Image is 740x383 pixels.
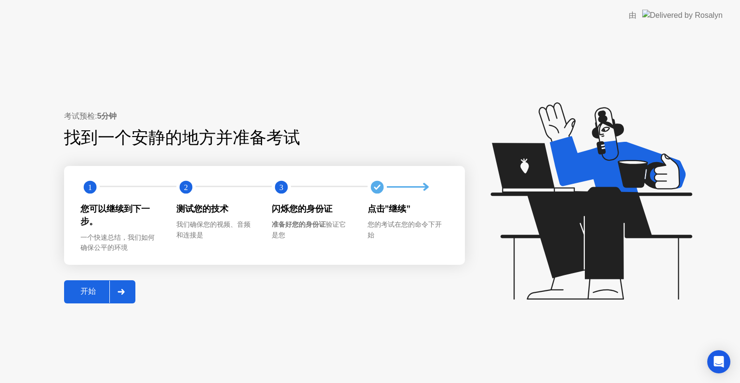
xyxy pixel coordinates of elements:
text: 1 [88,183,92,192]
div: 测试您的技术 [176,203,257,215]
div: 您的考试在您的命令下开始 [368,219,448,240]
div: 点击”继续” [368,203,448,215]
div: 考试预检: [64,110,465,122]
div: 我们确保您的视频、音频和连接是 [176,219,257,240]
div: 找到一个安静的地方并准备考试 [64,125,404,150]
text: 3 [279,183,283,192]
div: 由 [629,10,636,21]
b: 5分钟 [97,112,117,120]
img: Delivered by Rosalyn [642,10,723,21]
b: 准备好您的身份证 [272,220,326,228]
div: Open Intercom Messenger [707,350,730,373]
button: 开始 [64,280,135,303]
text: 2 [184,183,187,192]
div: 一个快速总结，我们如何确保公平的环境 [80,233,161,253]
div: 开始 [67,287,109,297]
div: 您可以继续到下一步。 [80,203,161,228]
div: 验证它是您 [272,219,352,240]
div: 闪烁您的身份证 [272,203,352,215]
